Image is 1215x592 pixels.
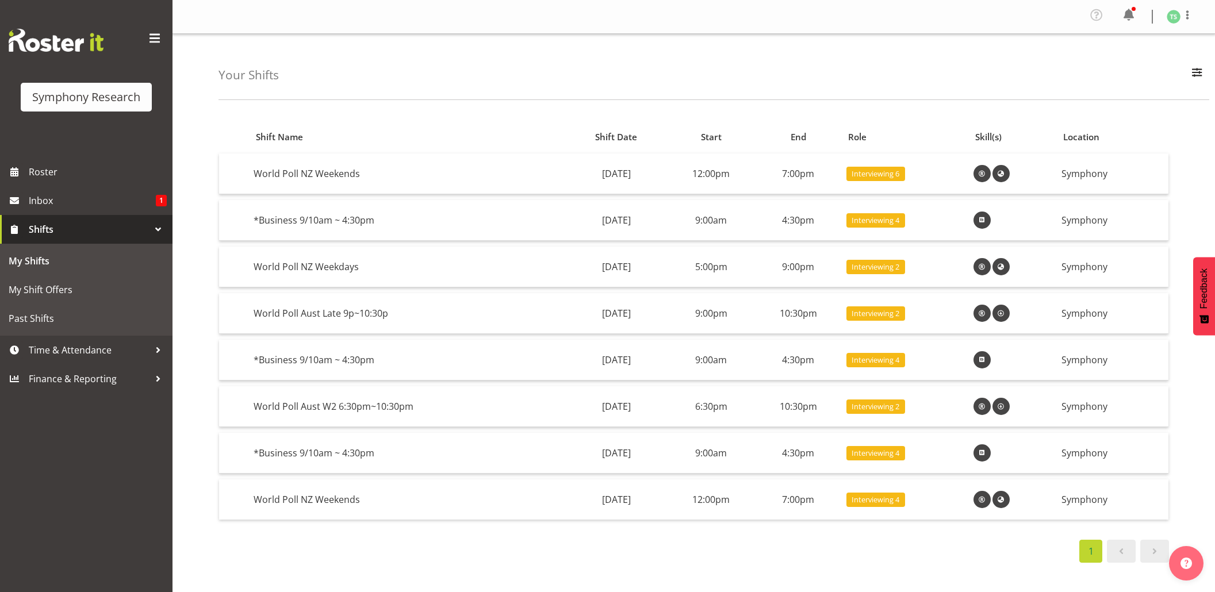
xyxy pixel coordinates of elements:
[572,130,661,144] div: Shift Date
[668,293,754,334] td: 9:00pm
[249,293,565,334] td: World Poll Aust Late 9p~10:30p
[565,200,668,241] td: [DATE]
[852,168,899,179] span: Interviewing 6
[668,247,754,287] td: 5:00pm
[3,247,170,275] a: My Shifts
[668,479,754,520] td: 12:00pm
[565,386,668,427] td: [DATE]
[1057,200,1168,241] td: Symphony
[755,386,842,427] td: 10:30pm
[9,252,164,270] span: My Shifts
[565,433,668,474] td: [DATE]
[1057,293,1168,334] td: Symphony
[249,247,565,287] td: World Poll NZ Weekdays
[9,29,104,52] img: Rosterit website logo
[852,262,899,272] span: Interviewing 2
[29,341,150,359] span: Time & Attendance
[1057,153,1168,194] td: Symphony
[1057,479,1168,520] td: Symphony
[249,340,565,380] td: *Business 9/10am ~ 4:30pm
[848,130,962,144] div: Role
[3,304,170,333] a: Past Shifts
[1057,340,1168,380] td: Symphony
[668,153,754,194] td: 12:00pm
[9,310,164,327] span: Past Shifts
[755,247,842,287] td: 9:00pm
[565,479,668,520] td: [DATE]
[755,200,842,241] td: 4:30pm
[755,433,842,474] td: 4:30pm
[565,247,668,287] td: [DATE]
[565,340,668,380] td: [DATE]
[219,68,279,82] h4: Your Shifts
[668,200,754,241] td: 9:00am
[852,401,899,412] span: Interviewing 2
[3,275,170,304] a: My Shift Offers
[565,153,668,194] td: [DATE]
[249,153,565,194] td: World Poll NZ Weekends
[249,386,565,427] td: World Poll Aust W2 6:30pm~10:30pm
[852,494,899,505] span: Interviewing 4
[975,130,1050,144] div: Skill(s)
[1199,268,1209,309] span: Feedback
[29,221,150,238] span: Shifts
[29,192,156,209] span: Inbox
[755,340,842,380] td: 4:30pm
[755,153,842,194] td: 7:00pm
[29,163,167,180] span: Roster
[1057,433,1168,474] td: Symphony
[256,130,558,144] div: Shift Name
[249,200,565,241] td: *Business 9/10am ~ 4:30pm
[852,308,899,319] span: Interviewing 2
[1063,130,1162,144] div: Location
[852,355,899,366] span: Interviewing 4
[755,293,842,334] td: 10:30pm
[1193,257,1215,335] button: Feedback - Show survey
[668,433,754,474] td: 9:00am
[668,340,754,380] td: 9:00am
[852,448,899,459] span: Interviewing 4
[156,195,167,206] span: 1
[29,370,150,387] span: Finance & Reporting
[1057,247,1168,287] td: Symphony
[755,479,842,520] td: 7:00pm
[852,215,899,226] span: Interviewing 4
[1180,558,1192,569] img: help-xxl-2.png
[249,479,565,520] td: World Poll NZ Weekends
[9,281,164,298] span: My Shift Offers
[249,433,565,474] td: *Business 9/10am ~ 4:30pm
[1185,63,1209,88] button: Filter Employees
[1057,386,1168,427] td: Symphony
[674,130,749,144] div: Start
[1167,10,1180,24] img: tanya-stebbing1954.jpg
[761,130,835,144] div: End
[668,386,754,427] td: 6:30pm
[32,89,140,106] div: Symphony Research
[565,293,668,334] td: [DATE]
